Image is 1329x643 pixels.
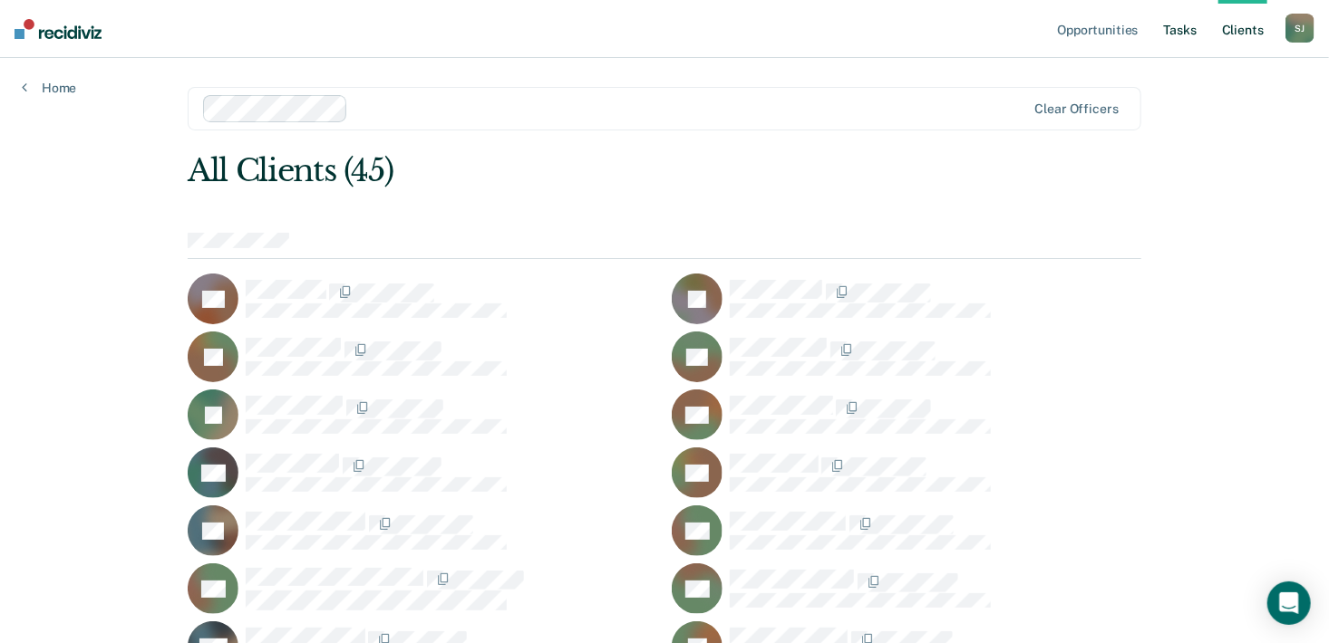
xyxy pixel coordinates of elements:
button: SJ [1285,14,1314,43]
div: Open Intercom Messenger [1267,581,1311,625]
a: Home [22,80,76,96]
div: S J [1285,14,1314,43]
div: Clear officers [1035,101,1119,117]
img: Recidiviz [15,19,102,39]
div: All Clients (45) [188,152,950,189]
